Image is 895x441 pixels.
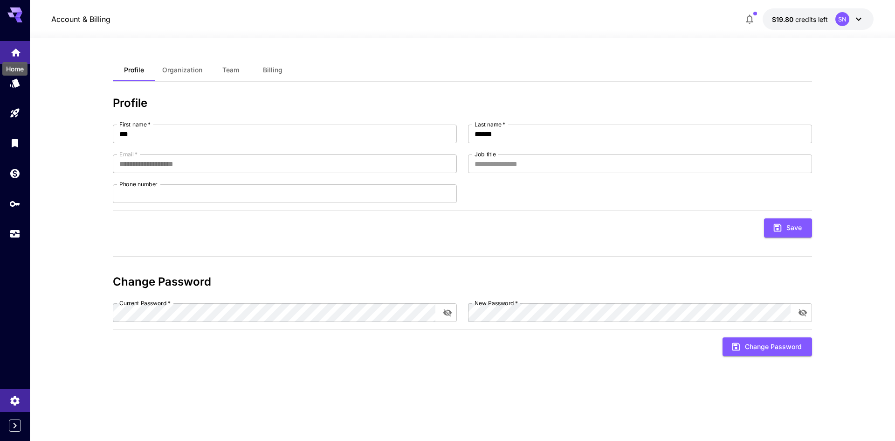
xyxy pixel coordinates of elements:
[795,15,828,23] span: credits left
[119,299,171,307] label: Current Password
[113,275,812,288] h3: Change Password
[9,195,21,207] div: API Keys
[9,74,21,86] div: Models
[51,14,110,25] nav: breadcrumb
[263,66,282,74] span: Billing
[772,15,795,23] span: $19.80
[124,66,144,74] span: Profile
[162,66,202,74] span: Organization
[764,218,812,238] button: Save
[794,304,811,321] button: toggle password visibility
[723,337,812,357] button: Change Password
[119,150,138,158] label: Email
[9,420,21,432] button: Expand sidebar
[439,304,456,321] button: toggle password visibility
[119,180,158,188] label: Phone number
[772,14,828,24] div: $19.8049
[9,392,21,404] div: Settings
[9,137,21,149] div: Library
[763,8,874,30] button: $19.8049SN
[119,120,151,128] label: First name
[475,150,496,158] label: Job title
[222,66,239,74] span: Team
[835,12,849,26] div: SN
[10,44,21,56] div: Home
[2,62,28,76] div: Home
[475,120,505,128] label: Last name
[9,228,21,240] div: Usage
[9,107,21,119] div: Playground
[51,14,110,25] a: Account & Billing
[9,165,21,177] div: Wallet
[475,299,518,307] label: New Password
[113,97,812,110] h3: Profile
